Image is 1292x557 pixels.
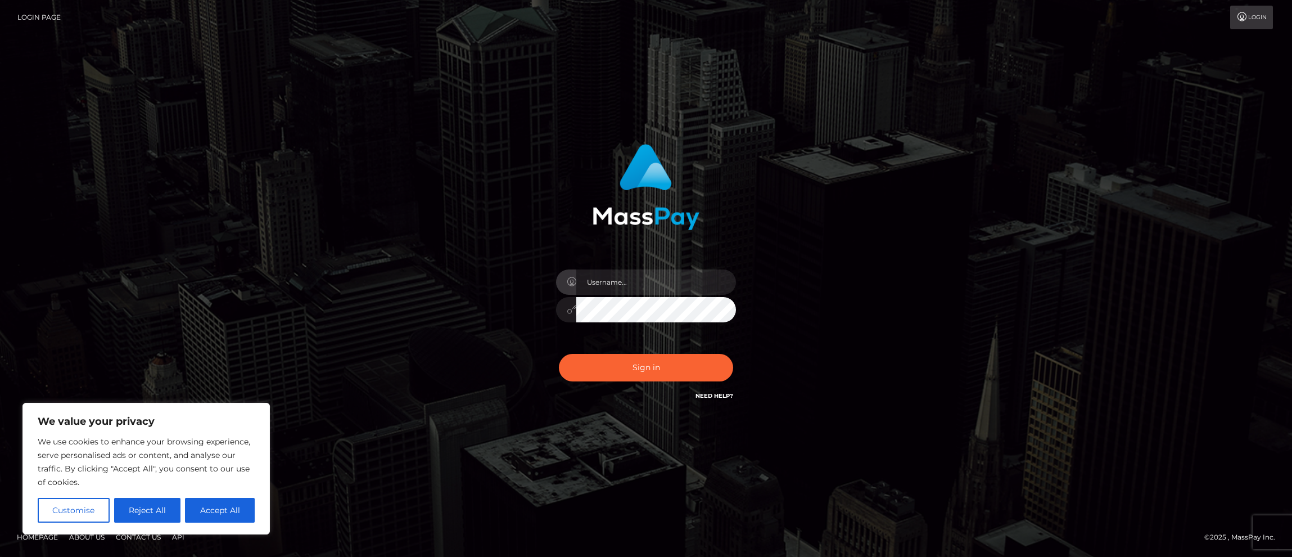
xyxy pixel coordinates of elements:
[185,498,255,523] button: Accept All
[168,528,189,546] a: API
[38,415,255,428] p: We value your privacy
[22,403,270,534] div: We value your privacy
[38,435,255,489] p: We use cookies to enhance your browsing experience, serve personalised ads or content, and analys...
[111,528,165,546] a: Contact Us
[12,528,62,546] a: Homepage
[17,6,61,29] a: Login Page
[114,498,181,523] button: Reject All
[38,498,110,523] button: Customise
[593,144,699,230] img: MassPay Login
[1204,531,1284,543] div: © 2025 , MassPay Inc.
[559,354,733,381] button: Sign in
[576,269,736,295] input: Username...
[65,528,109,546] a: About Us
[695,392,733,399] a: Need Help?
[1230,6,1273,29] a: Login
